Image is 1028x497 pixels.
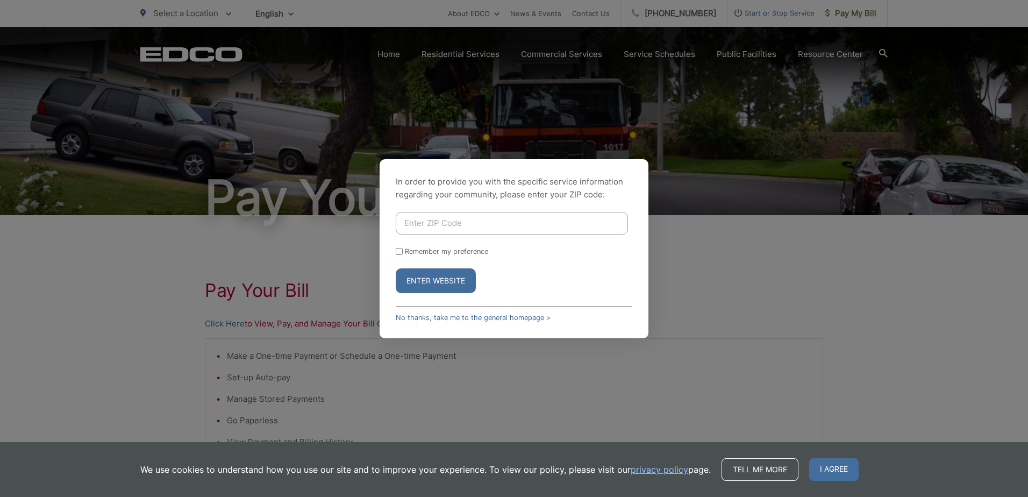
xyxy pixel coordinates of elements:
[631,463,688,476] a: privacy policy
[396,268,476,293] button: Enter Website
[722,458,798,481] a: Tell me more
[809,458,859,481] span: I agree
[405,247,488,255] label: Remember my preference
[396,314,551,322] a: No thanks, take me to the general homepage >
[396,175,632,201] p: In order to provide you with the specific service information regarding your community, please en...
[140,463,711,476] p: We use cookies to understand how you use our site and to improve your experience. To view our pol...
[396,212,628,235] input: Enter ZIP Code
